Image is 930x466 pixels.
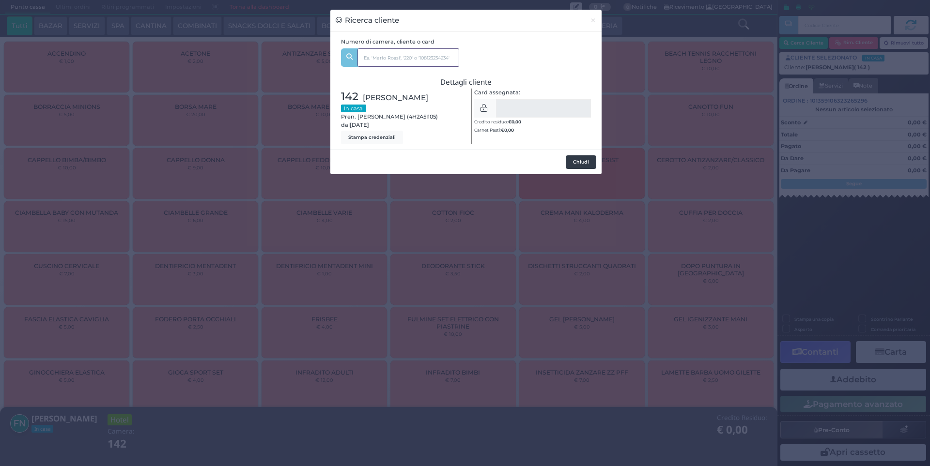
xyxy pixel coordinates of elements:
span: [PERSON_NAME] [363,92,428,103]
small: Credito residuo: [474,119,521,124]
h3: Ricerca cliente [336,15,399,26]
input: Es. 'Mario Rossi', '220' o '108123234234' [357,48,459,67]
span: 0,00 [504,127,514,133]
button: Stampa credenziali [341,131,403,144]
b: € [508,119,521,124]
span: 0,00 [511,119,521,125]
button: Chiudi [585,10,602,31]
div: Pren. [PERSON_NAME] (4H2A5I105) dal [336,89,466,144]
small: Carnet Pasti: [474,127,514,133]
span: × [590,15,596,26]
h3: Dettagli cliente [341,78,591,86]
span: 142 [341,89,358,105]
label: Numero di camera, cliente o card [341,38,434,46]
label: Card assegnata: [474,89,520,97]
small: In casa [341,105,366,112]
b: € [501,127,514,133]
button: Chiudi [566,155,596,169]
span: [DATE] [350,121,369,129]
